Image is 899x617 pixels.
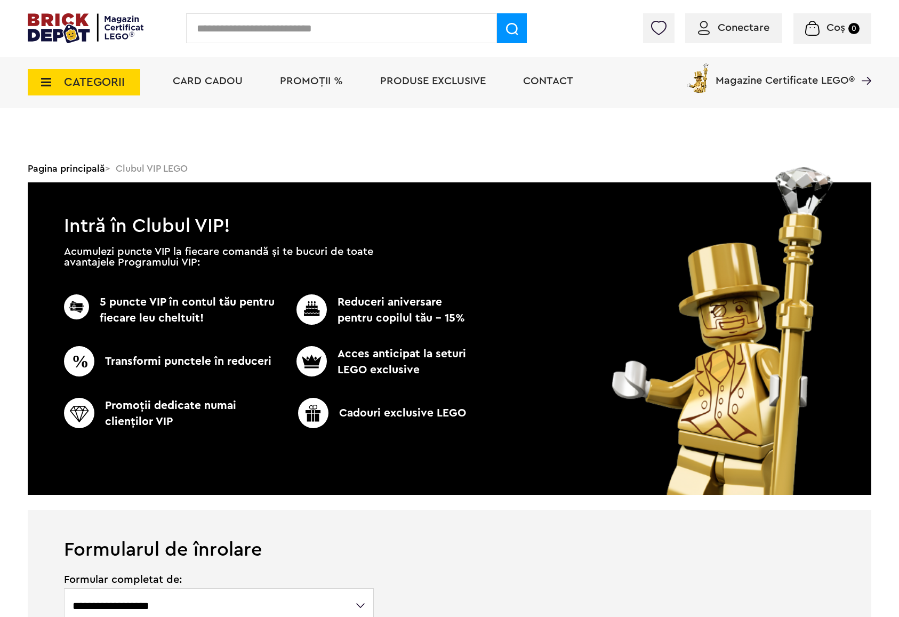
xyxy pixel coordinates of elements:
[718,22,769,33] span: Conectare
[64,398,279,430] p: Promoţii dedicate numai clienţilor VIP
[64,246,373,268] p: Acumulezi puncte VIP la fiecare comandă și te bucuri de toate avantajele Programului VIP:
[28,155,871,182] div: > Clubul VIP LEGO
[298,398,328,428] img: CC_BD_Green_chek_mark
[28,510,871,559] h1: Formularul de înrolare
[826,22,845,33] span: Coș
[275,398,489,428] p: Cadouri exclusive LEGO
[64,294,279,326] p: 5 puncte VIP în contul tău pentru fiecare leu cheltuit!
[597,167,849,495] img: vip_page_image
[380,76,486,86] a: Produse exclusive
[28,182,871,231] h1: Intră în Clubul VIP!
[64,346,94,376] img: CC_BD_Green_chek_mark
[855,61,871,72] a: Magazine Certificate LEGO®
[64,346,279,376] p: Transformi punctele în reduceri
[280,76,343,86] a: PROMOȚII %
[279,346,470,378] p: Acces anticipat la seturi LEGO exclusive
[64,76,125,88] span: CATEGORII
[64,398,94,428] img: CC_BD_Green_chek_mark
[716,61,855,86] span: Magazine Certificate LEGO®
[523,76,573,86] a: Contact
[848,23,860,34] small: 0
[279,294,470,326] p: Reduceri aniversare pentru copilul tău - 15%
[698,22,769,33] a: Conectare
[64,294,89,319] img: CC_BD_Green_chek_mark
[64,574,375,585] span: Formular completat de:
[296,294,327,325] img: CC_BD_Green_chek_mark
[173,76,243,86] a: Card Cadou
[28,164,105,173] a: Pagina principală
[296,346,327,376] img: CC_BD_Green_chek_mark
